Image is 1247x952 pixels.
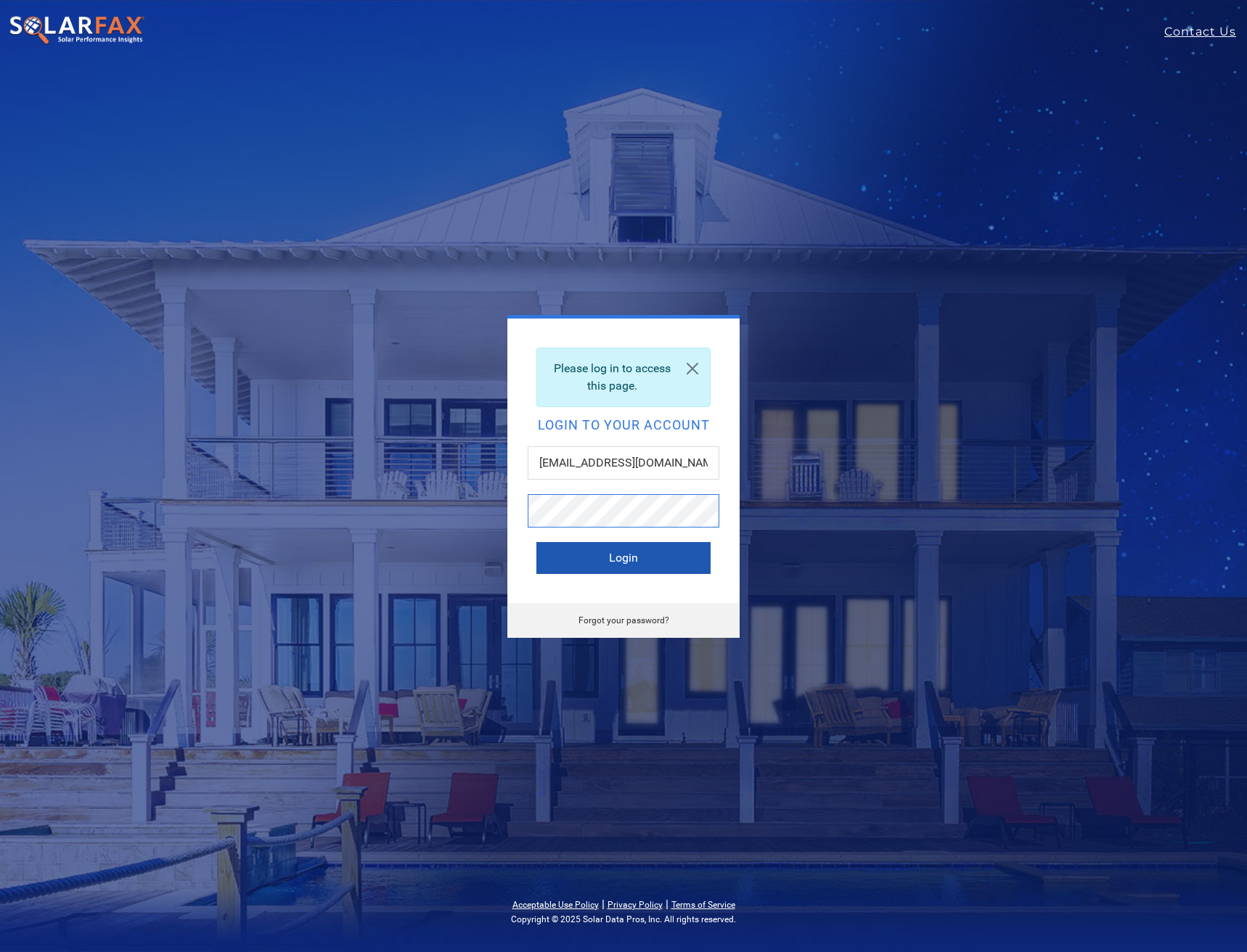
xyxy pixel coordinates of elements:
a: Privacy Policy [608,900,663,910]
h2: Login to your account [536,419,711,432]
span: | [666,897,669,911]
a: Forgot your password? [578,615,669,625]
img: SolarFax [9,15,145,46]
button: Login [536,542,711,574]
a: Contact Us [1164,23,1247,41]
div: Please log in to access this page. [536,348,711,407]
a: Acceptable Use Policy [512,900,599,910]
a: Close [675,348,710,389]
span: | [602,897,605,911]
a: Terms of Service [671,900,735,910]
input: Email [528,446,719,480]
